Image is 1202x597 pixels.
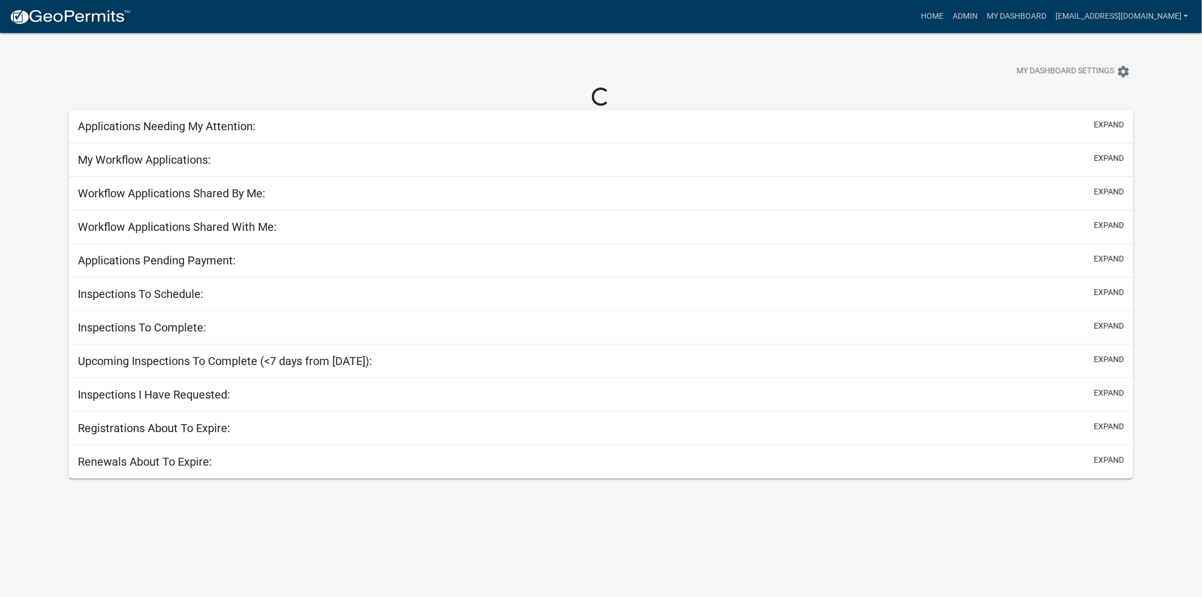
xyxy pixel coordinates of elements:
[982,6,1051,27] a: My Dashboard
[916,6,948,27] a: Home
[1094,219,1124,231] button: expand
[1094,152,1124,164] button: expand
[78,421,230,435] h5: Registrations About To Expire:
[78,321,206,334] h5: Inspections To Complete:
[1094,320,1124,332] button: expand
[1094,454,1124,466] button: expand
[78,153,211,167] h5: My Workflow Applications:
[1051,6,1193,27] a: [EMAIL_ADDRESS][DOMAIN_NAME]
[78,455,212,469] h5: Renewals About To Expire:
[78,186,265,200] h5: Workflow Applications Shared By Me:
[1094,354,1124,366] button: expand
[78,220,277,234] h5: Workflow Applications Shared With Me:
[948,6,982,27] a: Admin
[1094,186,1124,198] button: expand
[78,119,256,133] h5: Applications Needing My Attention:
[1117,65,1130,78] i: settings
[1094,421,1124,433] button: expand
[1017,65,1115,78] span: My Dashboard Settings
[1094,119,1124,131] button: expand
[1094,387,1124,399] button: expand
[78,287,203,301] h5: Inspections To Schedule:
[78,254,236,267] h5: Applications Pending Payment:
[1094,287,1124,298] button: expand
[1008,60,1140,82] button: My Dashboard Settingssettings
[1094,253,1124,265] button: expand
[78,354,372,368] h5: Upcoming Inspections To Complete (<7 days from [DATE]):
[78,388,230,401] h5: Inspections I Have Requested:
